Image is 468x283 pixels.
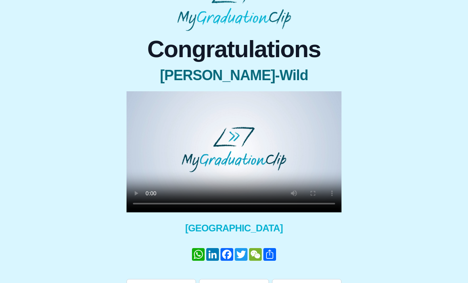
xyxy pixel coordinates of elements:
a: Share [263,248,277,261]
span: Congratulations [127,37,341,61]
a: LinkedIn [205,248,220,261]
a: WeChat [248,248,263,261]
span: [PERSON_NAME]-Wild [127,67,341,83]
span: [GEOGRAPHIC_DATA] [127,222,341,235]
a: Facebook [220,248,234,261]
a: Twitter [234,248,248,261]
a: WhatsApp [191,248,205,261]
